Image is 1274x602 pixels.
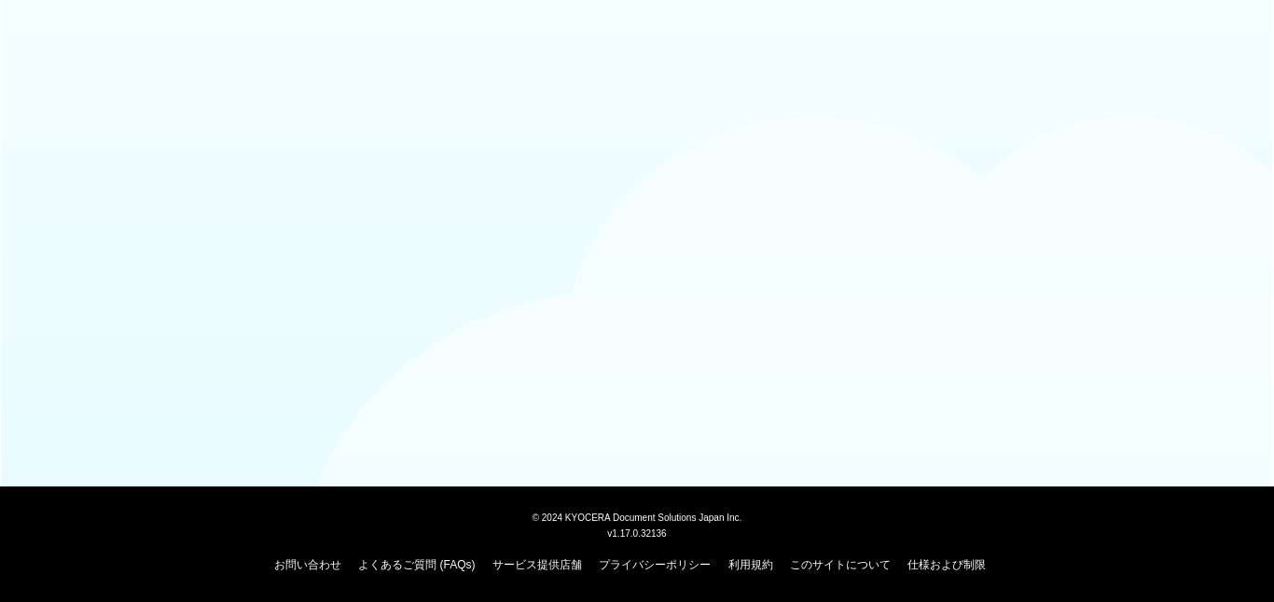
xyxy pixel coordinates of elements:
[533,511,742,523] span: © 2024 KYOCERA Document Solutions Japan Inc.
[358,558,475,571] a: よくあるご質問 (FAQs)
[599,558,711,571] a: プライバシーポリシー
[790,558,891,571] a: このサイトについて
[607,527,666,539] span: v1.17.0.32136
[907,558,986,571] a: 仕様および制限
[728,558,773,571] a: 利用規約
[492,558,582,571] a: サービス提供店舗
[274,558,341,571] a: お問い合わせ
